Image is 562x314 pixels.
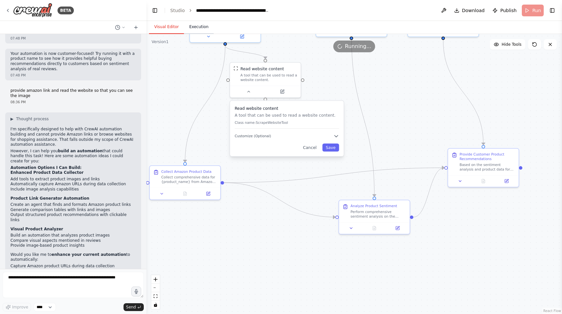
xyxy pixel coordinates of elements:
p: I'm specifically designed to help with CrewAI automation building and cannot provide Amazon links... [10,127,136,147]
img: ScrapeWebsiteTool [234,66,238,71]
button: Open in side panel [444,27,476,34]
span: Download [462,7,485,14]
button: Cancel [300,143,320,152]
li: Build an automation that analyzes product images [10,233,136,238]
div: 07:48 PM [10,73,136,78]
span: Customize (Optional) [235,134,271,138]
button: Open in side panel [388,225,407,232]
button: Publish [490,5,519,16]
img: Logo [13,3,52,18]
button: Download [452,5,488,16]
button: zoom in [151,275,160,284]
div: Provide Customer Product Recommendations [459,152,515,161]
p: However, I can help you that could handle this task! Here are some automation ideas I could creat... [10,149,136,164]
button: Click to speak your automation idea [131,287,141,296]
button: Execution [184,20,214,34]
button: No output available [173,190,197,197]
div: Read website content [240,66,284,72]
button: Open in side panel [497,178,516,185]
button: Open in side panel [266,88,298,95]
button: toggle interactivity [151,301,160,309]
a: Studio [170,8,185,13]
g: Edge from dae169dd-b5f4-4ee9-8d69-c4643c41d7af to 0128b763-4374-4728-8fc5-09b657e9097b [349,34,377,197]
g: Edge from 10aa022e-ae0e-4364-b632-1eb60d6b876f to 0128b763-4374-4728-8fc5-09b657e9097b [224,180,336,220]
button: zoom out [151,284,160,292]
button: ▶Thought process [10,116,49,122]
li: Automatically capture Amazon URLs during data collection [10,182,136,187]
strong: Visual Product Analyzer [10,227,63,231]
p: Class name: ScrapeWebsiteTool [235,120,339,125]
div: Provide Customer Product RecommendationsBased on the sentiment analysis and product data for {pro... [448,148,519,187]
button: Open in side panel [198,190,218,197]
div: Collect Amazon Product DataCollect comprehensive data for {product_name} from Amazon including pr... [149,165,221,200]
p: Would you like me to to automatically: [10,252,136,262]
strong: enhance your current automation [52,252,126,257]
h3: Read website content [235,105,339,111]
div: Collect Amazon Product Data [161,169,211,174]
button: Customize (Optional) [235,133,339,139]
span: ▶ [10,116,13,122]
button: Send [124,303,144,311]
button: Open in side panel [226,33,258,40]
li: Include image analysis capabilities [10,187,136,192]
button: No output available [362,225,387,232]
button: Improve [3,303,31,311]
li: Generate comparison tables with links and images [10,207,136,213]
p: Your automation is now customer-focused! Try running it with a product name to see how it provide... [10,51,136,72]
div: Based on the sentiment analysis and product data for {product_name}, provide helpful product reco... [459,162,515,172]
span: Publish [500,7,517,14]
li: Provide image-based product insights [10,243,136,248]
g: Edge from 10aa022e-ae0e-4364-b632-1eb60d6b876f to d290d8f0-2696-4678-858d-9da809436b14 [224,165,444,186]
p: provide amazon link and read the website so that you can see the image [10,88,136,98]
button: Hide left sidebar [150,6,159,15]
g: Edge from 5a63afc9-ad81-472e-90f2-5c1428c0b51c to 10aa022e-ae0e-4364-b632-1eb60d6b876f [182,46,228,162]
span: Running... [345,42,372,50]
span: Hide Tools [502,42,521,47]
p: A tool that can be used to read a website content. [235,112,339,118]
span: Send [126,305,136,310]
div: A tool that can be used to read a website content. [240,73,297,82]
a: React Flow attribution [543,309,561,313]
button: No output available [471,178,495,185]
strong: Enhanced Product Data Collector [10,170,84,175]
span: Improve [12,305,28,310]
button: Open in side panel [352,27,384,34]
li: Add tools to extract product images and links [10,177,136,182]
g: Edge from bbc1f379-1a2b-460d-bbf5-0157d724fd86 to d290d8f0-2696-4678-858d-9da809436b14 [440,40,486,145]
div: ScrapeWebsiteToolRead website contentA tool that can be used to read a website content.Read websi... [229,62,301,98]
div: Analyze Product SentimentPerform comprehensive sentiment analysis on the collected customer revie... [339,200,410,234]
span: Thought process [16,116,49,122]
div: Analyze Product Sentiment [351,204,397,208]
strong: Automation Options I Can Build: [10,165,82,170]
li: Compare visual aspects mentioned in reviews [10,238,136,243]
div: BETA [58,7,74,14]
button: Switch to previous chat [112,24,128,31]
button: Hide Tools [490,39,525,50]
button: fit view [151,292,160,301]
button: Visual Editor [149,20,184,34]
div: Collect comprehensive data for {product_name} from Amazon including product details, customer rev... [161,175,217,184]
g: Edge from 5a63afc9-ad81-472e-90f2-5c1428c0b51c to e9ab1cb0-d999-497c-bfb7-39da64506580 [222,46,268,59]
div: 07:48 PM [10,36,136,41]
div: Version 1 [152,39,169,44]
g: Edge from 0128b763-4374-4728-8fc5-09b657e9097b to d290d8f0-2696-4678-858d-9da809436b14 [413,165,444,220]
button: Save [322,143,339,152]
div: React Flow controls [151,275,160,309]
nav: breadcrumb [170,7,270,14]
div: Perform comprehensive sentiment analysis on the collected customer reviews and feedback for {prod... [351,209,406,219]
li: Create an agent that finds and formats Amazon product links [10,202,136,207]
li: Output structured product recommendations with clickable links [10,212,136,223]
div: 08:36 PM [10,100,136,105]
strong: Product Link Generator Automation [10,196,89,201]
strong: build an automation [58,149,103,153]
button: Show right sidebar [548,6,557,15]
li: Capture Amazon product URLs during data collection [10,264,136,269]
button: Start a new chat [131,24,141,31]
